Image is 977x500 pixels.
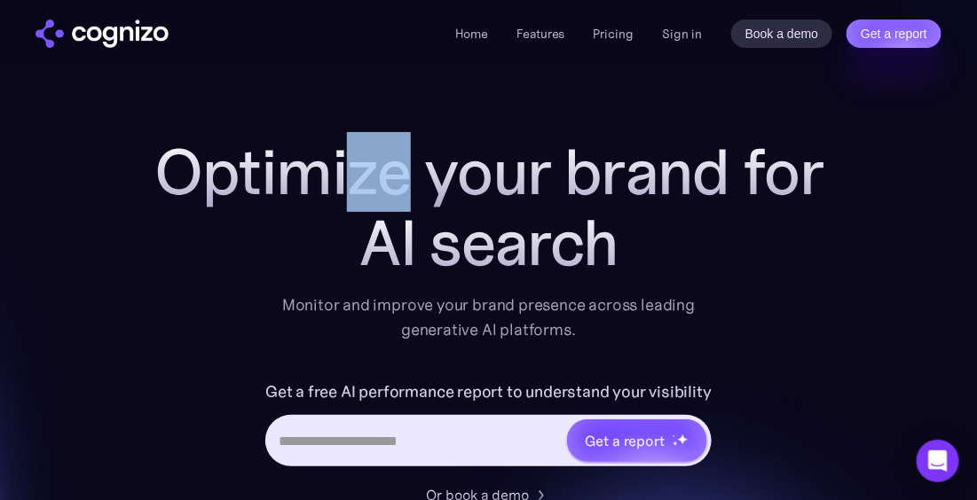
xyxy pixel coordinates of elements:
[585,430,665,451] div: Get a report
[35,20,169,48] img: cognizo logo
[271,293,707,342] div: Monitor and improve your brand presence across leading generative AI platforms.
[516,26,565,42] a: Features
[265,378,712,475] form: Hero URL Input Form
[134,207,844,278] div: AI search
[847,20,942,48] a: Get a report
[663,23,703,44] a: Sign in
[673,434,675,437] img: star
[594,26,634,42] a: Pricing
[134,137,844,207] h1: Optimize your brand for
[673,441,679,447] img: star
[677,434,689,445] img: star
[917,440,959,482] div: Open Intercom Messenger
[731,20,833,48] a: Book a demo
[265,378,712,406] label: Get a free AI performance report to understand your visibility
[455,26,488,42] a: Home
[35,20,169,48] a: home
[565,418,709,464] a: Get a reportstarstarstar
